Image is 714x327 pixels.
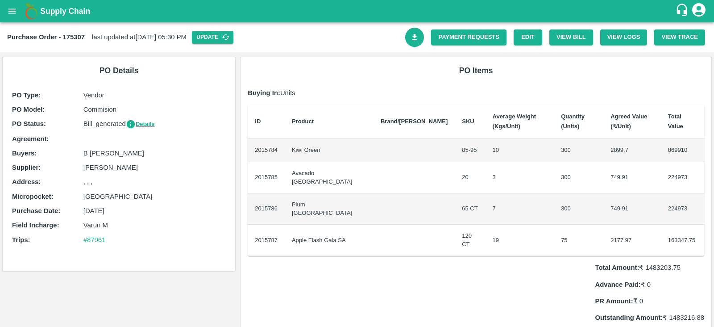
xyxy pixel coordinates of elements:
[603,193,661,225] td: 749.91
[595,313,704,323] p: ₹ 1483216.88
[486,225,554,256] td: 19
[285,162,374,193] td: Avacado [GEOGRAPHIC_DATA]
[610,113,647,130] b: Agreed Value (₹/Unit)
[661,139,704,162] td: 869910
[12,207,60,214] b: Purchase Date :
[661,225,704,256] td: 163347.75
[248,88,704,98] p: Units
[486,162,554,193] td: 3
[83,236,106,243] a: #87961
[248,89,280,96] b: Buying In:
[12,222,59,229] b: Field Incharge :
[12,92,41,99] b: PO Type :
[255,118,261,125] b: ID
[603,162,661,193] td: 749.91
[462,118,474,125] b: SKU
[661,193,704,225] td: 224973
[549,29,593,45] button: View Bill
[248,193,285,225] td: 2015786
[126,119,155,130] button: Details
[22,2,40,20] img: logo
[455,162,485,193] td: 20
[675,3,691,19] div: customer-support
[83,119,226,129] p: Bill_generated
[455,193,485,225] td: 65 CT
[248,162,285,193] td: 2015785
[654,29,705,45] button: View Trace
[12,236,30,243] b: Trips :
[12,164,41,171] b: Supplier :
[12,106,45,113] b: PO Model :
[285,139,374,162] td: Kiwi Green
[10,64,228,77] h6: PO Details
[292,118,314,125] b: Product
[40,5,675,17] a: Supply Chain
[561,113,585,130] b: Quantity (Units)
[595,263,704,272] p: ₹ 1483203.75
[12,120,46,127] b: PO Status :
[83,90,226,100] p: Vendor
[12,135,49,143] b: Agreement:
[668,113,683,130] b: Total Value
[83,163,226,172] p: [PERSON_NAME]
[595,298,633,305] b: PR Amount:
[2,1,22,21] button: open drawer
[248,139,285,162] td: 2015784
[661,162,704,193] td: 224973
[691,2,707,21] div: account of current user
[486,193,554,225] td: 7
[40,7,90,16] b: Supply Chain
[83,105,226,114] p: Commision
[595,281,640,288] b: Advance Paid:
[405,28,424,47] a: Download Bill
[455,225,485,256] td: 120 CT
[381,118,448,125] b: Brand/[PERSON_NAME]
[192,31,233,44] button: Update
[83,177,226,187] p: , , ,
[595,296,704,306] p: ₹ 0
[493,113,536,130] b: Average Weight (Kgs/Unit)
[12,150,37,157] b: Buyers :
[7,34,85,41] b: Purchase Order - 175307
[431,29,506,45] a: Payment Requests
[554,139,603,162] td: 300
[595,314,663,321] b: Outstanding Amount:
[83,206,226,216] p: [DATE]
[595,280,704,289] p: ₹ 0
[12,193,53,200] b: Micropocket :
[7,31,405,44] div: last updated at [DATE] 05:30 PM
[486,139,554,162] td: 10
[514,29,542,45] a: Edit
[600,29,648,45] button: View Logs
[83,192,226,201] p: [GEOGRAPHIC_DATA]
[248,225,285,256] td: 2015787
[595,264,639,271] b: Total Amount:
[603,225,661,256] td: 2177.97
[248,64,704,77] h6: PO Items
[12,178,41,185] b: Address :
[285,225,374,256] td: Apple Flash Gala SA
[554,162,603,193] td: 300
[603,139,661,162] td: 2899.7
[83,220,226,230] p: Varun M
[285,193,374,225] td: Plum [GEOGRAPHIC_DATA]
[83,148,226,158] p: B [PERSON_NAME]
[455,139,485,162] td: 85-95
[554,193,603,225] td: 300
[554,225,603,256] td: 75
